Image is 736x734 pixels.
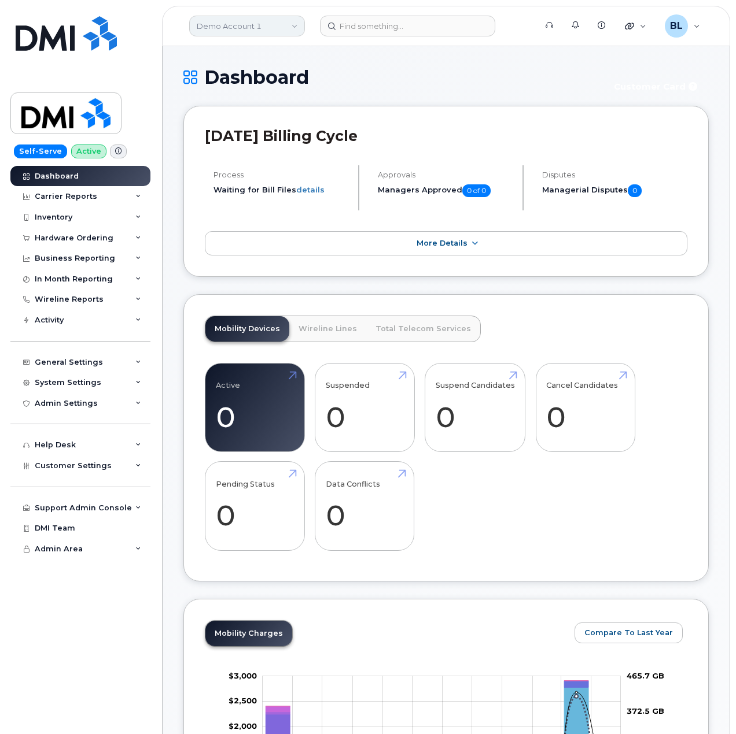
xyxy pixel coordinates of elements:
g: $0 [229,696,257,705]
span: 0 [628,184,642,197]
a: Cancel Candidates 0 [546,369,624,446]
h4: Process [214,170,348,179]
h1: Dashboard [183,67,599,87]
a: details [296,185,325,194]
h2: [DATE] Billing Cycle [205,127,687,144]
a: Suspended 0 [326,369,404,446]
a: Wireline Lines [289,316,366,342]
a: Pending Status 0 [216,468,294,544]
g: $0 [229,670,257,680]
a: Data Conflicts 0 [326,468,404,544]
a: Active 0 [216,369,294,446]
span: Compare To Last Year [584,627,673,638]
span: 0 of 0 [462,184,491,197]
button: Compare To Last Year [575,622,683,643]
a: Suspend Candidates 0 [436,369,515,446]
tspan: $3,000 [229,670,257,680]
h4: Disputes [542,170,687,179]
li: Waiting for Bill Files [214,184,348,195]
tspan: $2,500 [229,696,257,705]
button: Customer Card [605,76,709,97]
h5: Managerial Disputes [542,184,687,197]
tspan: 372.5 GB [627,706,664,715]
a: Mobility Devices [205,316,289,342]
span: More Details [417,239,468,247]
g: $0 [229,721,257,731]
h4: Approvals [378,170,513,179]
a: Total Telecom Services [366,316,480,342]
tspan: 465.7 GB [627,670,664,680]
h5: Managers Approved [378,184,513,197]
a: Mobility Charges [205,621,292,646]
tspan: $2,000 [229,721,257,731]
